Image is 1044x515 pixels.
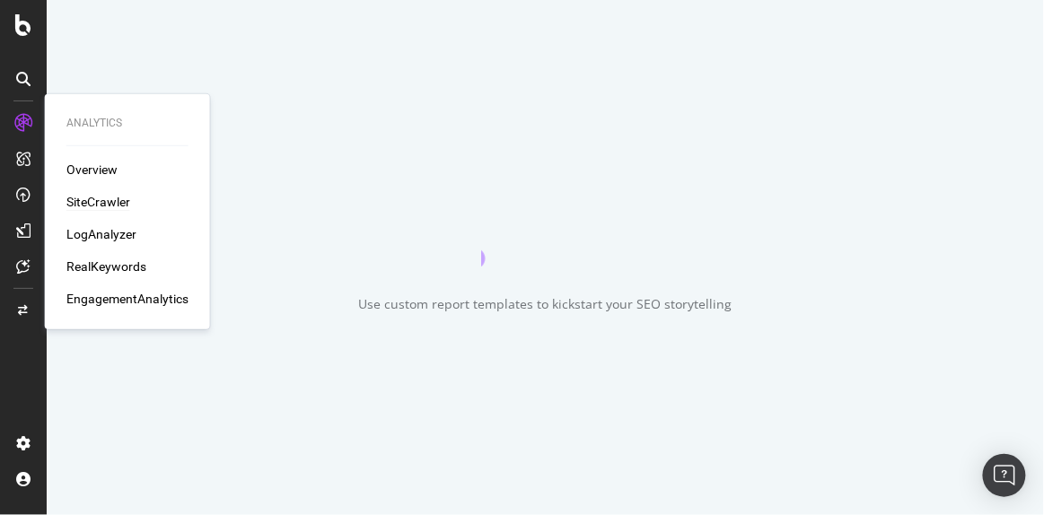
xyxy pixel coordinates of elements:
div: Use custom report templates to kickstart your SEO storytelling [359,295,733,313]
a: RealKeywords [66,257,146,275]
a: LogAnalyzer [66,225,136,243]
div: animation [481,202,610,266]
a: Overview [66,161,118,179]
div: Open Intercom Messenger [983,454,1026,497]
a: EngagementAnalytics [66,290,189,308]
a: SiteCrawler [66,193,130,211]
div: Analytics [66,116,189,131]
